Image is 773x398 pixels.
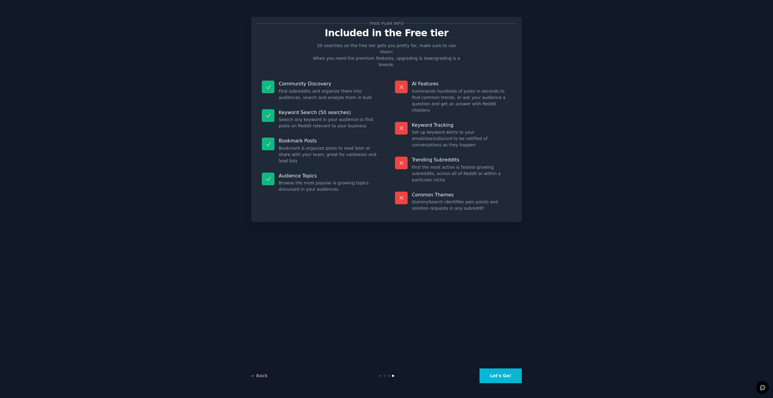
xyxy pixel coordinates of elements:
a: ← Back [251,373,268,378]
p: Included in the Free tier [258,28,515,38]
dd: GummySearch identifies pain points and solution requests in any subreddit [412,199,511,212]
dd: Set up keyword alerts to your email/slack/discord to be notified of conversations as they happen [412,129,511,148]
p: Keyword Search (50 searches) [279,109,378,116]
span: Free plan info [368,20,405,27]
p: AI Features [412,81,511,87]
p: Trending Subreddits [412,157,511,163]
dd: Bookmark & organize posts to read later or share with your team, great for validation and lead lists [279,145,378,164]
p: 50 searches on the free tier gets you pretty far, make sure to use them! When you need the premiu... [310,43,463,68]
dd: Search any keyword in your audience to find posts on Reddit relevant to your business [279,116,378,129]
dd: Find subreddits and organize them into audiences, search and analyze them in bulk [279,88,378,101]
dd: Find the most active & fastest-growing subreddits, across all of Reddit or within a particular niche [412,164,511,183]
p: Bookmark Posts [279,138,378,144]
button: Let's Go! [480,368,522,383]
dd: Browse the most popular & growing topics discussed in your audiences [279,180,378,193]
p: Audience Topics [279,173,378,179]
dd: Summarize hundreds of posts in seconds to find common trends, or ask your audience a question and... [412,88,511,113]
p: Common Themes [412,192,511,198]
p: Community Discovery [279,81,378,87]
p: Keyword Tracking [412,122,511,128]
